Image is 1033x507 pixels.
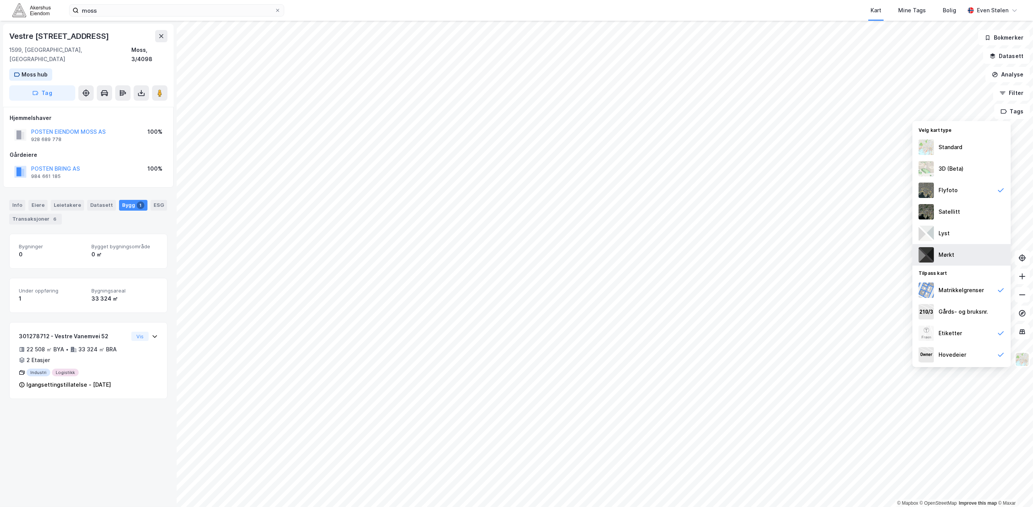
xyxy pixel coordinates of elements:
div: Vestre [STREET_ADDRESS] [9,30,110,42]
div: 0 [19,250,85,259]
div: Datasett [87,200,116,211]
div: Gårds- og bruksnr. [939,307,988,316]
div: 984 661 185 [31,173,61,180]
div: Satellitt [939,207,960,216]
div: Igangsettingstillatelse - [DATE] [26,380,111,389]
img: Z [919,161,934,176]
div: Standard [939,143,962,152]
span: Bygninger [19,243,85,250]
span: Under oppføring [19,288,85,294]
button: Datasett [983,48,1030,64]
div: 100% [147,127,162,136]
div: Moss, 3/4098 [131,45,167,64]
div: 22 508 ㎡ BYA [26,345,64,354]
div: 1599, [GEOGRAPHIC_DATA], [GEOGRAPHIC_DATA] [9,45,131,64]
button: Filter [993,85,1030,101]
img: akershus-eiendom-logo.9091f326c980b4bce74ccdd9f866810c.svg [12,3,51,17]
img: Z [919,140,934,155]
div: Hovedeier [939,350,966,359]
input: Søk på adresse, matrikkel, gårdeiere, leietakere eller personer [79,5,275,16]
div: 3D (Beta) [939,164,963,173]
div: Tilpass kart [912,266,1011,279]
div: Lyst [939,229,950,238]
div: Moss hub [22,70,48,79]
img: cadastreKeys.547ab17ec502f5a4ef2b.jpeg [919,304,934,319]
div: 0 ㎡ [91,250,158,259]
img: Z [1015,352,1030,367]
img: nCdM7BzjoCAAAAAElFTkSuQmCC [919,247,934,263]
div: Mørkt [939,250,954,259]
div: Bygg [119,200,147,211]
div: Transaksjoner [9,214,62,224]
div: Matrikkelgrenser [939,286,984,295]
div: 33 324 ㎡ BRA [78,345,117,354]
div: 1 [19,294,85,303]
span: Bygget bygningsområde [91,243,158,250]
a: OpenStreetMap [920,500,957,506]
div: Etiketter [939,329,962,338]
div: Hjemmelshaver [10,113,167,123]
button: Vis [131,332,149,341]
img: cadastreBorders.cfe08de4b5ddd52a10de.jpeg [919,283,934,298]
div: Leietakere [51,200,84,211]
iframe: Chat Widget [995,470,1033,507]
button: Tag [9,85,75,101]
div: 928 689 778 [31,136,61,143]
div: 33 324 ㎡ [91,294,158,303]
div: Velg karttype [912,123,1011,136]
div: Flyfoto [939,186,958,195]
div: Bolig [943,6,956,15]
button: Analyse [985,67,1030,82]
img: Z [919,183,934,198]
img: 9k= [919,204,934,219]
a: Improve this map [959,500,997,506]
div: Even Stølen [977,6,1008,15]
div: 6 [51,215,59,223]
div: 1 [137,201,144,209]
img: majorOwner.b5e170eddb5c04bfeeff.jpeg [919,347,934,362]
div: Eiere [28,200,48,211]
button: Bokmerker [978,30,1030,45]
div: Info [9,200,25,211]
div: Gårdeiere [10,150,167,160]
img: Z [919,326,934,341]
div: Kart [871,6,881,15]
div: 2 Etasjer [26,356,50,365]
button: Tags [994,104,1030,119]
img: luj3wr1y2y3+OchiMxRmMxRlscgabnMEmZ7DJGWxyBpucwSZnsMkZbHIGm5zBJmewyRlscgabnMEmZ7DJGWxyBpucwSZnsMkZ... [919,226,934,241]
span: Bygningsareal [91,288,158,294]
div: • [66,346,69,352]
div: Kontrollprogram for chat [995,470,1033,507]
div: 100% [147,164,162,173]
div: Mine Tags [898,6,926,15]
div: ESG [151,200,167,211]
a: Mapbox [897,500,918,506]
div: 301278712 - Vestre Vanemvei 52 [19,332,128,341]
